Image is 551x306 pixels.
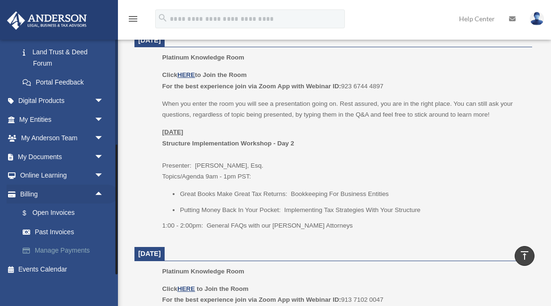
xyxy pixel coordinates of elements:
img: Anderson Advisors Platinum Portal [4,11,90,30]
a: My Documentsarrow_drop_down [7,147,118,166]
a: menu [127,17,139,25]
p: When you enter the room you will see a presentation going on. Rest assured, you are in the right ... [162,98,526,120]
a: My Anderson Teamarrow_drop_down [7,129,118,148]
a: Manage Payments [13,241,118,260]
a: Events Calendar [7,260,118,279]
span: Platinum Knowledge Room [162,268,244,275]
span: [DATE] [138,250,161,257]
b: Click to Join the Room [162,71,247,78]
span: $ [28,207,33,219]
b: Structure Implementation Workshop - Day 2 [162,140,294,147]
a: vertical_align_top [515,246,534,266]
span: Platinum Knowledge Room [162,54,244,61]
a: Past Invoices [13,222,118,241]
b: For the best experience join via Zoom App with Webinar ID: [162,296,341,303]
i: vertical_align_top [519,250,530,261]
i: menu [127,13,139,25]
a: Portal Feedback [13,73,118,92]
a: Digital Productsarrow_drop_down [7,92,118,110]
a: Billingarrow_drop_up [7,185,118,204]
li: Putting Money Back In Your Pocket: Implementing Tax Strategies With Your Structure [180,204,526,216]
a: $Open Invoices [13,204,118,223]
span: arrow_drop_up [94,185,113,204]
b: For the best experience join via Zoom App with Webinar ID: [162,83,341,90]
span: [DATE] [138,36,161,44]
span: arrow_drop_down [94,92,113,111]
span: arrow_drop_down [94,166,113,186]
a: My Entitiesarrow_drop_down [7,110,118,129]
span: arrow_drop_down [94,129,113,148]
p: Presenter: [PERSON_NAME], Esq. Topics/Agenda 9am - 1pm PST: [162,127,526,182]
span: arrow_drop_down [94,147,113,167]
img: User Pic [530,12,544,25]
p: 923 6744 4897 [162,69,526,92]
span: arrow_drop_down [94,110,113,129]
a: HERE [177,71,195,78]
b: to Join the Room [197,285,249,292]
i: search [158,13,168,23]
u: [DATE] [162,128,184,136]
p: 1:00 - 2:00pm: General FAQs with our [PERSON_NAME] Attorneys [162,220,526,231]
b: Click [162,285,197,292]
a: Online Learningarrow_drop_down [7,166,118,185]
a: HERE [177,285,195,292]
p: 913 7102 0047 [162,283,526,306]
a: Land Trust & Deed Forum [13,42,118,73]
li: Great Books Make Great Tax Returns: Bookkeeping For Business Entities [180,188,526,200]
